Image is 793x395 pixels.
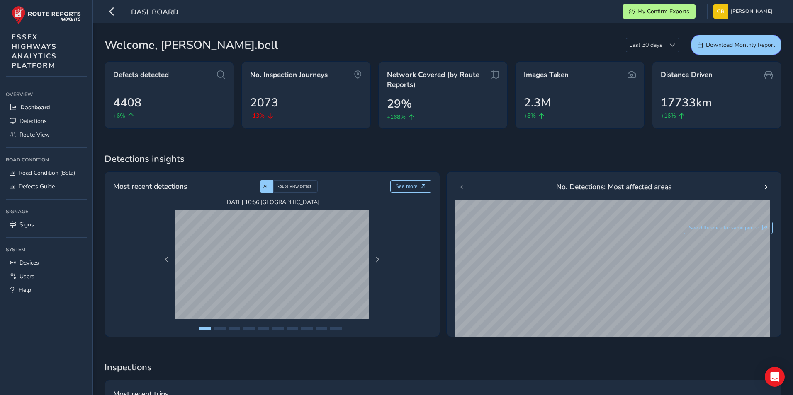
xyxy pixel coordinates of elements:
span: 2073 [250,94,278,111]
button: Page 10 [330,327,342,330]
span: See more [396,183,418,190]
span: Download Monthly Report [706,41,775,49]
button: Page 7 [287,327,298,330]
span: Distance Driven [661,70,713,80]
button: Next Page [372,254,383,265]
span: Last 30 days [626,38,665,52]
span: Help [19,286,31,294]
button: See difference for same period [684,222,773,234]
a: Users [6,270,87,283]
span: Network Covered (by Route Reports) [387,70,488,89]
span: AI [263,183,268,189]
span: My Confirm Exports [637,7,689,15]
span: Images Taken [524,70,569,80]
span: 4408 [113,94,141,111]
span: Detections insights [105,153,781,165]
span: [PERSON_NAME] [731,4,772,19]
button: Page 5 [258,327,269,330]
span: 29% [387,95,412,113]
a: Defects Guide [6,180,87,193]
div: AI [260,180,273,193]
button: Page 6 [272,327,284,330]
img: diamond-layout [713,4,728,19]
span: Detections [19,117,47,125]
a: Road Condition (Beta) [6,166,87,180]
span: No. Detections: Most affected areas [556,181,671,192]
button: Page 3 [229,327,240,330]
span: No. Inspection Journeys [250,70,328,80]
button: Previous Page [161,254,173,265]
span: Route View defect [277,183,311,189]
button: [PERSON_NAME] [713,4,775,19]
a: Detections [6,114,87,128]
button: My Confirm Exports [623,4,696,19]
span: +6% [113,111,125,120]
span: ESSEX HIGHWAYS ANALYTICS PLATFORM [12,32,57,70]
span: Dashboard [20,104,50,111]
span: Devices [19,259,39,267]
span: +8% [524,111,536,120]
div: System [6,243,87,256]
span: Most recent detections [113,181,187,192]
span: Route View [19,131,50,139]
span: Road Condition (Beta) [19,169,75,177]
div: Signage [6,205,87,218]
span: See difference for same period [689,224,759,231]
button: Page 8 [301,327,313,330]
div: Open Intercom Messenger [765,367,785,387]
div: Route View defect [273,180,318,193]
span: 2.3M [524,94,551,111]
span: Defects detected [113,70,169,80]
span: +16% [661,111,676,120]
span: Signs [19,221,34,229]
span: Users [19,272,34,280]
a: Help [6,283,87,297]
button: Page 1 [199,327,211,330]
a: Signs [6,218,87,231]
button: Page 2 [214,327,226,330]
span: -13% [250,111,265,120]
img: rr logo [12,6,81,24]
span: Dashboard [131,7,178,19]
span: Defects Guide [19,183,55,190]
a: Route View [6,128,87,142]
a: Devices [6,256,87,270]
button: Download Monthly Report [691,35,781,55]
span: 17733km [661,94,712,111]
span: +168% [387,113,406,121]
div: Overview [6,88,87,101]
span: Inspections [105,361,781,373]
button: See more [390,180,431,193]
a: Dashboard [6,101,87,114]
button: Page 4 [243,327,255,330]
span: [DATE] 10:56 , [GEOGRAPHIC_DATA] [175,198,369,206]
span: Welcome, [PERSON_NAME].bell [105,36,278,54]
div: Road Condition [6,154,87,166]
button: Page 9 [316,327,327,330]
